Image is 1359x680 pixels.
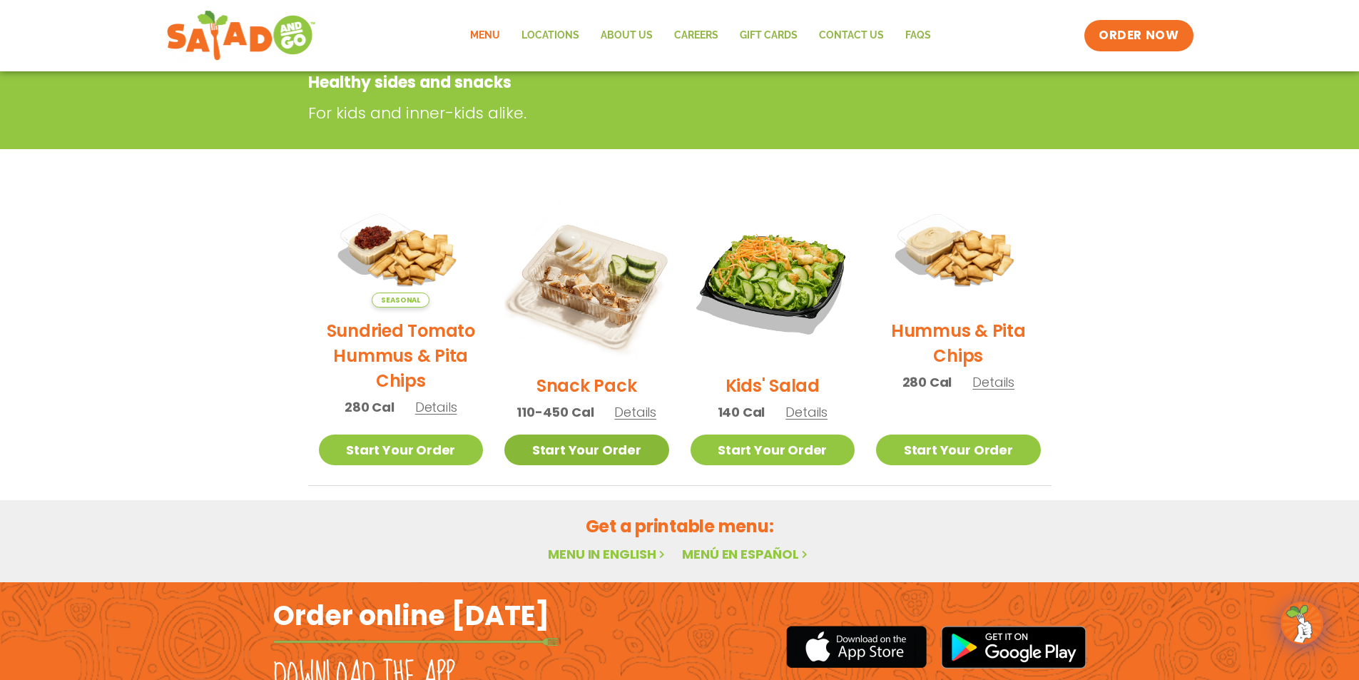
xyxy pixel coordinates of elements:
[319,435,484,465] a: Start Your Order
[590,19,663,52] a: About Us
[876,318,1041,368] h2: Hummus & Pita Chips
[536,373,637,398] h2: Snack Pack
[308,514,1052,539] h2: Get a printable menu:
[808,19,895,52] a: Contact Us
[902,372,952,392] span: 280 Cal
[504,435,669,465] a: Start Your Order
[718,402,765,422] span: 140 Cal
[729,19,808,52] a: GIFT CARDS
[876,435,1041,465] a: Start Your Order
[415,398,457,416] span: Details
[319,318,484,393] h2: Sundried Tomato Hummus & Pita Chips
[511,19,590,52] a: Locations
[876,198,1041,308] img: Product photo for Hummus & Pita Chips
[1084,20,1193,51] a: ORDER NOW
[614,403,656,421] span: Details
[786,624,927,670] img: appstore
[516,402,594,422] span: 110-450 Cal
[691,435,855,465] a: Start Your Order
[459,19,511,52] a: Menu
[504,198,669,362] img: Product photo for Snack Pack
[319,198,484,308] img: Product photo for Sundried Tomato Hummus & Pita Chips
[972,373,1014,391] span: Details
[308,71,937,94] p: Healthy sides and snacks
[663,19,729,52] a: Careers
[941,626,1086,669] img: google_play
[308,101,943,125] p: For kids and inner-kids alike.
[548,545,668,563] a: Menu in English
[691,198,855,362] img: Product photo for Kids’ Salad
[1099,27,1179,44] span: ORDER NOW
[785,403,828,421] span: Details
[459,19,942,52] nav: Menu
[895,19,942,52] a: FAQs
[682,545,810,563] a: Menú en español
[726,373,820,398] h2: Kids' Salad
[372,293,429,308] span: Seasonal
[1282,603,1322,643] img: wpChatIcon
[273,638,559,646] img: fork
[273,598,549,633] h2: Order online [DATE]
[166,7,317,64] img: new-SAG-logo-768×292
[345,397,395,417] span: 280 Cal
